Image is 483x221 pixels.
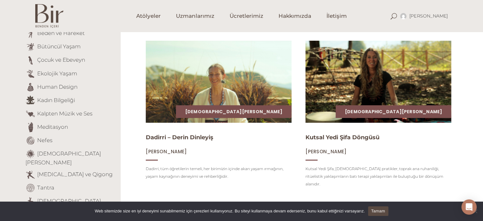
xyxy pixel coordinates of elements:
[185,108,283,115] a: [DEMOGRAPHIC_DATA][PERSON_NAME]
[326,12,347,20] span: İletişim
[37,70,77,76] a: Ekolojik Yaşam
[345,108,442,115] a: [DEMOGRAPHIC_DATA][PERSON_NAME]
[37,57,85,63] a: Çocuk ve Ebeveyn
[136,12,161,20] span: Atölyeler
[278,12,311,20] span: Hakkımızda
[146,148,187,155] a: [PERSON_NAME]
[176,12,214,20] span: Uzmanlarımız
[25,150,101,166] a: [DEMOGRAPHIC_DATA][PERSON_NAME]
[37,30,85,36] a: Beden ve Hareket
[37,171,113,177] a: [MEDICAL_DATA] ve Qigong
[95,208,365,214] span: Web sitemizde size en iyi deneyimi sunabilmemiz için çerezleri kullanıyoruz. Bu siteyi kullanmaya...
[37,137,52,143] a: Nefes
[305,148,346,155] span: [PERSON_NAME]
[146,148,187,155] span: [PERSON_NAME]
[37,97,75,103] a: Kadın Bilgeliği
[146,134,213,141] a: Dadirri – Derin Dinleyiş
[230,12,263,20] span: Ücretlerimiz
[37,43,81,50] a: Bütüncül Yaşam
[305,148,346,155] a: [PERSON_NAME]
[37,197,101,204] a: [DEMOGRAPHIC_DATA]
[37,184,54,190] a: Tantra
[368,206,388,216] a: Tamam
[37,123,68,130] a: Meditasyon
[305,134,379,141] a: Kutsal Yedi Şifa Döngüsü
[409,13,448,19] span: [PERSON_NAME]
[37,83,77,90] a: Human Design
[461,199,477,215] div: Open Intercom Messenger
[305,165,451,188] p: Kutsal Yedi Şifa, [DEMOGRAPHIC_DATA] pratikler, toprak ana ruhaniliği, ritüelistik yaklaşımların ...
[37,110,92,116] a: Kalpten Müzik ve Ses
[146,165,292,180] p: Dadirri, tüm öğretilerin temeli, her birimizin içinde akan yaşam ırmağının, yaşam kaynağının den...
